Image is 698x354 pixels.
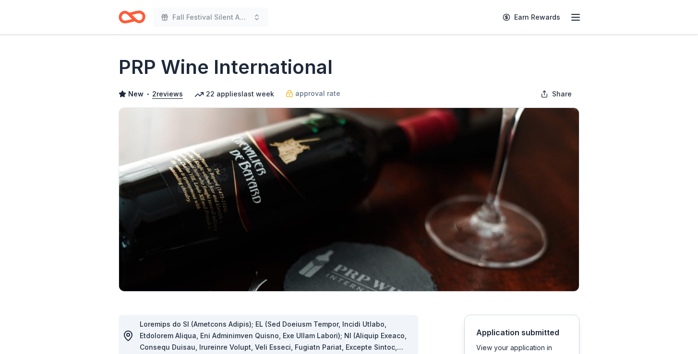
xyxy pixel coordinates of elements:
[476,327,567,338] div: Application submitted
[152,88,183,100] button: 2reviews
[119,6,145,28] a: Home
[119,108,579,291] img: Image for PRP Wine International
[295,88,340,99] span: approval rate
[194,88,274,100] div: 22 applies last week
[153,8,268,27] button: Fall Festival Silent Auction
[286,88,340,99] a: approval rate
[497,9,566,26] a: Earn Rewards
[552,88,572,100] span: Share
[128,88,144,100] span: New
[119,54,333,81] h1: PRP Wine International
[533,84,579,104] button: Share
[146,90,150,98] span: •
[172,12,249,23] span: Fall Festival Silent Auction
